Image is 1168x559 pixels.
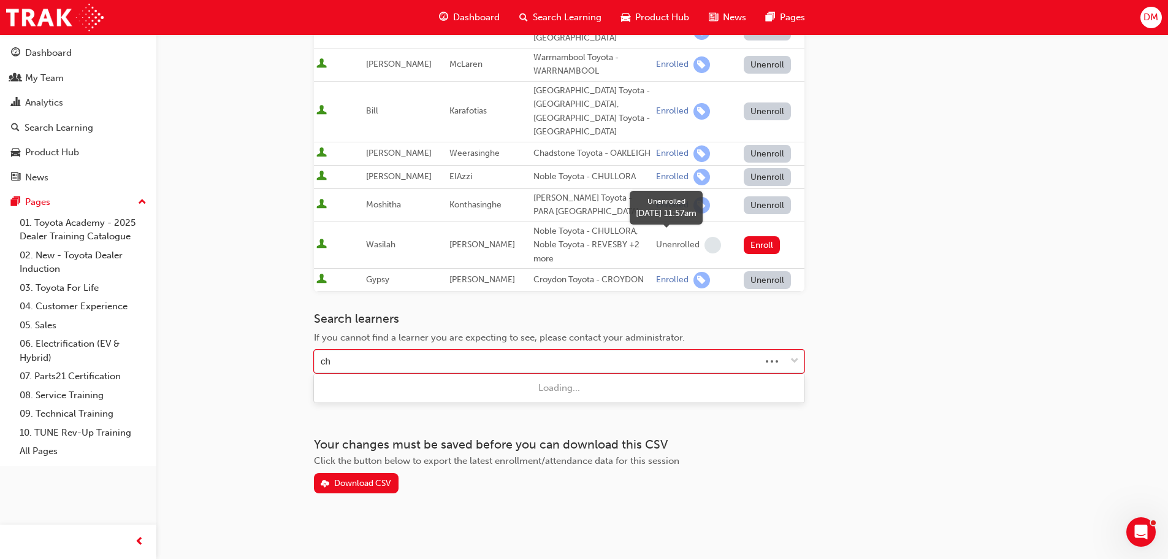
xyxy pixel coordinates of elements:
[656,239,700,251] div: Unenrolled
[453,10,500,25] span: Dashboard
[314,455,679,466] span: Click the button below to export the latest enrollment/attendance data for this session
[5,117,151,139] a: Search Learning
[316,25,327,37] span: User is active
[366,274,389,285] span: Gypsy
[15,404,151,423] a: 09. Technical Training
[780,10,805,25] span: Pages
[366,171,432,182] span: [PERSON_NAME]
[5,191,151,214] button: Pages
[656,106,689,117] div: Enrolled
[25,121,93,135] div: Search Learning
[656,59,689,71] div: Enrolled
[439,10,448,25] span: guage-icon
[693,145,710,162] span: learningRecordVerb_ENROLL-icon
[533,84,651,139] div: [GEOGRAPHIC_DATA] Toyota - [GEOGRAPHIC_DATA], [GEOGRAPHIC_DATA] Toyota - [GEOGRAPHIC_DATA]
[533,191,651,219] div: [PERSON_NAME] Toyota - PARA [GEOGRAPHIC_DATA]
[533,147,651,161] div: Chadstone Toyota - OAKLEIGH
[334,478,391,488] div: Download CSV
[316,171,327,183] span: User is active
[533,273,651,287] div: Croydon Toyota - CROYDON
[316,199,327,211] span: User is active
[25,96,63,110] div: Analytics
[533,51,651,79] div: Warrnambool Toyota - WARRNAMBOOL
[366,199,401,210] span: Moshitha
[636,196,697,207] div: Unenrolled
[11,73,20,84] span: people-icon
[5,166,151,189] a: News
[693,272,710,288] span: learningRecordVerb_ENROLL-icon
[704,237,721,253] span: learningRecordVerb_NONE-icon
[15,334,151,367] a: 06. Electrification (EV & Hybrid)
[449,199,502,210] span: Konthasinghe
[314,376,804,400] div: Loading...
[11,98,20,109] span: chart-icon
[449,148,500,158] span: Weerasinghe
[25,71,64,85] div: My Team
[693,169,710,185] span: learningRecordVerb_ENROLL-icon
[449,239,515,250] span: [PERSON_NAME]
[656,171,689,183] div: Enrolled
[429,5,510,30] a: guage-iconDashboard
[314,438,804,452] h3: Your changes must be saved before you can download this CSV
[744,102,792,120] button: Unenroll
[366,106,378,116] span: Bill
[790,353,799,369] span: down-icon
[611,5,699,30] a: car-iconProduct Hub
[15,246,151,279] a: 02. New - Toyota Dealer Induction
[366,148,432,158] span: [PERSON_NAME]
[744,236,781,254] button: Enroll
[449,171,472,182] span: ElAzzi
[25,46,72,60] div: Dashboard
[5,141,151,164] a: Product Hub
[693,103,710,120] span: learningRecordVerb_ENROLL-icon
[25,195,50,209] div: Pages
[15,279,151,298] a: 03. Toyota For Life
[11,197,20,208] span: pages-icon
[693,56,710,73] span: learningRecordVerb_ENROLL-icon
[11,48,20,59] span: guage-icon
[519,10,528,25] span: search-icon
[314,473,399,493] button: Download CSV
[744,271,792,289] button: Unenroll
[321,479,329,490] span: download-icon
[744,56,792,74] button: Unenroll
[138,195,147,210] span: up-icon
[15,386,151,405] a: 08. Service Training
[723,10,746,25] span: News
[15,442,151,461] a: All Pages
[449,274,515,285] span: [PERSON_NAME]
[25,171,48,185] div: News
[316,58,327,71] span: User is active
[449,59,483,69] span: McLaren
[635,10,689,25] span: Product Hub
[621,10,630,25] span: car-icon
[636,207,697,220] div: [DATE] 11:57am
[5,67,151,90] a: My Team
[1140,7,1162,28] button: DM
[15,297,151,316] a: 04. Customer Experience
[15,367,151,386] a: 07. Parts21 Certification
[15,423,151,442] a: 10. TUNE Rev-Up Training
[6,4,104,31] img: Trak
[449,106,487,116] span: Karafotias
[533,170,651,184] div: Noble Toyota - CHULLORA
[314,312,804,326] h3: Search learners
[314,332,685,343] span: If you cannot find a learner you are expecting to see, please contact your administrator.
[135,534,144,550] span: prev-icon
[316,239,327,251] span: User is active
[316,147,327,160] span: User is active
[1126,517,1156,547] iframe: Intercom live chat
[25,145,79,160] div: Product Hub
[744,145,792,163] button: Unenroll
[1143,10,1158,25] span: DM
[5,42,151,64] a: Dashboard
[5,91,151,114] a: Analytics
[366,59,432,69] span: [PERSON_NAME]
[766,10,775,25] span: pages-icon
[316,105,327,117] span: User is active
[656,148,689,160] div: Enrolled
[656,274,689,286] div: Enrolled
[510,5,611,30] a: search-iconSearch Learning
